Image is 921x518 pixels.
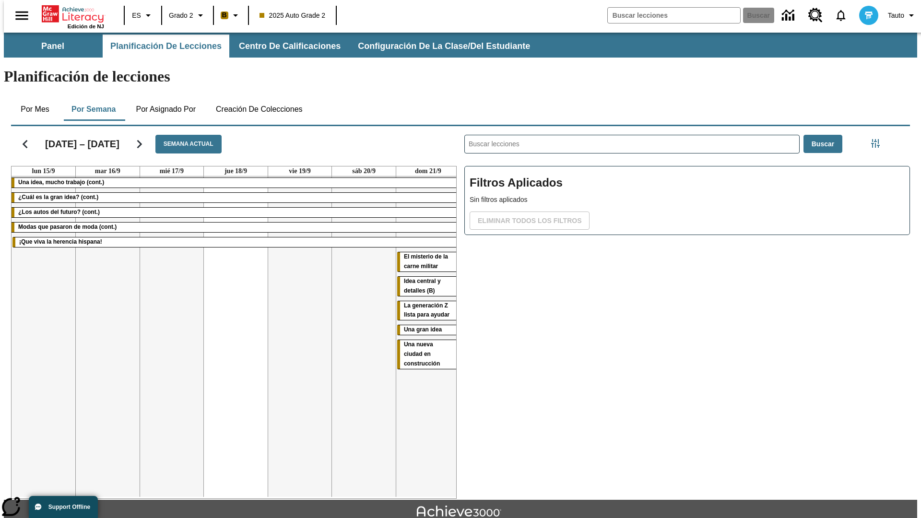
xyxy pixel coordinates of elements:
[64,98,123,121] button: Por semana
[260,11,326,21] span: 2025 Auto Grade 2
[110,41,222,52] span: Planificación de lecciones
[42,3,104,29] div: Portada
[608,8,740,23] input: Buscar campo
[155,135,222,153] button: Semana actual
[859,6,878,25] img: avatar image
[45,138,119,150] h2: [DATE] – [DATE]
[803,135,842,153] button: Buscar
[888,11,904,21] span: Tauto
[12,208,460,217] div: ¿Los autos del futuro? (cont.)
[397,340,459,369] div: Una nueva ciudad en construcción
[465,135,799,153] input: Buscar lecciones
[12,223,460,232] div: Modas que pasaron de moda (cont.)
[464,166,910,235] div: Filtros Aplicados
[42,4,104,24] a: Portada
[18,179,104,186] span: Una idea, mucho trabajo (cont.)
[132,11,141,21] span: ES
[397,277,459,296] div: Idea central y detalles (B)
[470,195,905,205] p: Sin filtros aplicados
[103,35,229,58] button: Planificación de lecciones
[350,35,538,58] button: Configuración de la clase/del estudiante
[404,302,449,318] span: La generación Z lista para ayudar
[803,2,828,28] a: Centro de recursos, Se abrirá en una pestaña nueva.
[776,2,803,29] a: Centro de información
[169,11,193,21] span: Grado 2
[350,166,378,176] a: 20 de septiembre de 2025
[128,98,203,121] button: Por asignado por
[208,98,310,121] button: Creación de colecciones
[48,504,90,510] span: Support Offline
[158,166,186,176] a: 17 de septiembre de 2025
[457,122,910,499] div: Buscar
[4,68,917,85] h1: Planificación de lecciones
[12,237,459,247] div: ¡Que viva la herencia hispana!
[5,35,101,58] button: Panel
[397,325,459,335] div: Una gran idea
[19,238,102,245] span: ¡Que viva la herencia hispana!
[866,134,885,153] button: Menú lateral de filtros
[470,171,905,195] h2: Filtros Aplicados
[404,341,440,367] span: Una nueva ciudad en construcción
[165,7,210,24] button: Grado: Grado 2, Elige un grado
[68,24,104,29] span: Edición de NJ
[11,98,59,121] button: Por mes
[18,224,117,230] span: Modas que pasaron de moda (cont.)
[29,496,98,518] button: Support Offline
[4,35,539,58] div: Subbarra de navegación
[41,41,64,52] span: Panel
[93,166,122,176] a: 16 de septiembre de 2025
[397,301,459,320] div: La generación Z lista para ayudar
[12,193,460,202] div: ¿Cuál es la gran idea? (cont.)
[8,1,36,30] button: Abrir el menú lateral
[884,7,921,24] button: Perfil/Configuración
[413,166,443,176] a: 21 de septiembre de 2025
[828,3,853,28] a: Notificaciones
[127,132,152,156] button: Seguir
[30,166,57,176] a: 15 de septiembre de 2025
[223,166,249,176] a: 18 de septiembre de 2025
[404,326,442,333] span: Una gran idea
[217,7,245,24] button: Boost El color de la clase es anaranjado claro. Cambiar el color de la clase.
[18,209,100,215] span: ¿Los autos del futuro? (cont.)
[18,194,98,200] span: ¿Cuál es la gran idea? (cont.)
[287,166,313,176] a: 19 de septiembre de 2025
[404,278,441,294] span: Idea central y detalles (B)
[13,132,37,156] button: Regresar
[222,9,227,21] span: B
[12,178,460,188] div: Una idea, mucho trabajo (cont.)
[397,252,459,271] div: El misterio de la carne militar
[231,35,348,58] button: Centro de calificaciones
[239,41,341,52] span: Centro de calificaciones
[404,253,448,270] span: El misterio de la carne militar
[128,7,158,24] button: Lenguaje: ES, Selecciona un idioma
[853,3,884,28] button: Escoja un nuevo avatar
[358,41,530,52] span: Configuración de la clase/del estudiante
[3,122,457,499] div: Calendario
[4,33,917,58] div: Subbarra de navegación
